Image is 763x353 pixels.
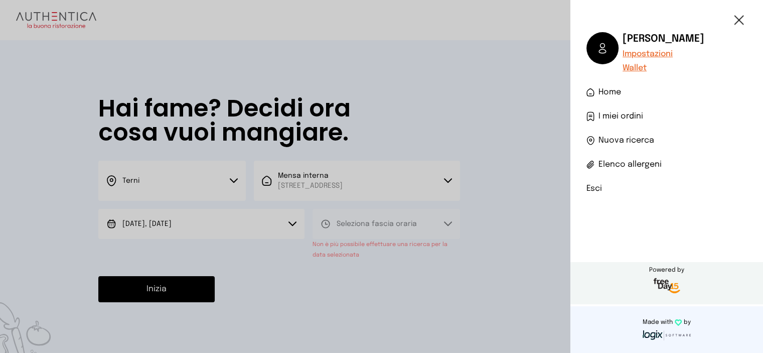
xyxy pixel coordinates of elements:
p: Made with by [574,318,759,326]
span: I miei ordini [598,110,643,123]
span: Powered by [570,266,763,274]
span: Elenco allergeni [598,159,662,171]
a: Elenco allergeni [586,159,747,171]
img: logo-freeday.3e08031.png [651,276,683,296]
li: Esci [586,183,747,195]
a: Nuova ricerca [586,135,747,147]
span: Nuova ricerca [598,135,654,147]
a: Home [586,86,747,98]
span: Home [598,86,621,98]
button: Wallet [623,62,647,74]
h6: [PERSON_NAME] [623,32,704,46]
a: I miei ordini [586,110,747,123]
a: Impostazioni [623,48,704,60]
